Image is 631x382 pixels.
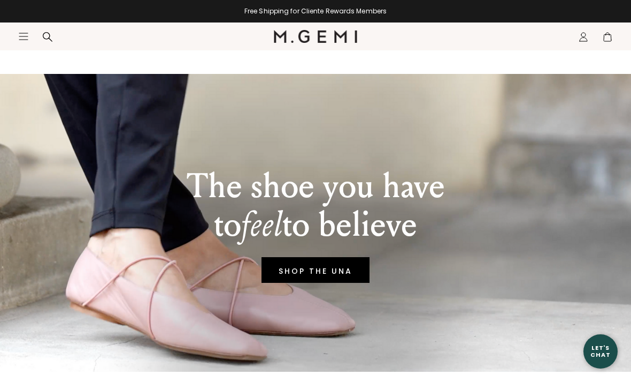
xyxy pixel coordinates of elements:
[187,167,445,206] p: The shoe you have
[18,31,29,42] button: Open site menu
[187,206,445,244] p: to to believe
[274,30,358,43] img: M.Gemi
[583,344,618,358] div: Let's Chat
[261,257,370,283] a: SHOP THE UNA
[241,204,282,245] em: feel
